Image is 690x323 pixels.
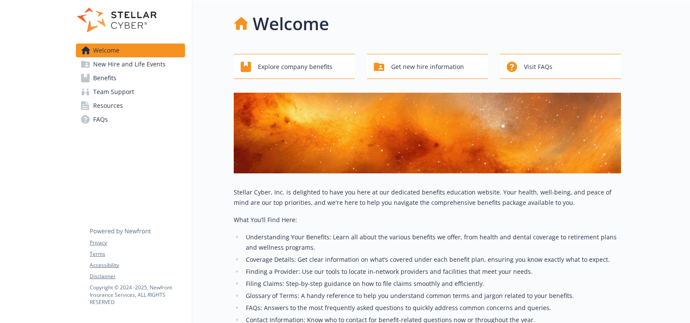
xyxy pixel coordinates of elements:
span: Benefits [93,71,116,85]
li: Filing Claims: Step-by-step guidance on how to file claims smoothly and efficiently. [243,279,621,289]
button: Get new hire information [367,54,488,79]
span: Welcome [93,44,119,57]
p: What You’ll Find Here: [234,215,621,225]
a: Accessibility [90,261,185,269]
p: Copyright © 2024 - 2025 , Newfront Insurance Services, ALL RIGHTS RESERVED [90,284,185,306]
a: Disclaimer [90,273,185,280]
span: Resources [93,99,123,113]
span: Team Support [93,85,134,99]
span: FAQs [93,113,108,126]
a: Resources [76,99,185,113]
li: Understanding Your Benefits: Learn all about the various benefits we offer, from health and denta... [243,232,621,253]
a: Team Support [76,85,185,99]
li: Coverage Details: Get clear information on what’s covered under each benefit plan, ensuring you k... [243,254,621,265]
li: FAQs: Answers to the most frequently asked questions to quickly address common concerns and queries. [243,303,621,313]
button: Explore company benefits [234,54,355,79]
span: New Hire and Life Events [93,57,166,71]
a: Privacy [90,239,185,247]
button: Visit FAQs [500,54,621,79]
a: FAQs [76,113,185,126]
a: New Hire and Life Events [76,57,185,71]
img: overview page banner [234,93,621,173]
a: Benefits [76,71,185,85]
li: Finding a Provider: Use our tools to locate in-network providers and facilities that meet your ne... [243,267,621,277]
h1: Welcome [253,11,329,37]
span: Get new hire information [391,59,464,75]
span: Visit FAQs [524,59,552,75]
span: Explore company benefits [258,59,332,75]
a: Welcome [76,44,185,57]
li: Glossary of Terms: A handy reference to help you understand common terms and jargon related to yo... [243,291,621,301]
p: Stellar Cyber, Inc. is delighted to have you here at our dedicated benefits education website. Yo... [234,187,621,208]
a: Terms [90,250,185,258]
